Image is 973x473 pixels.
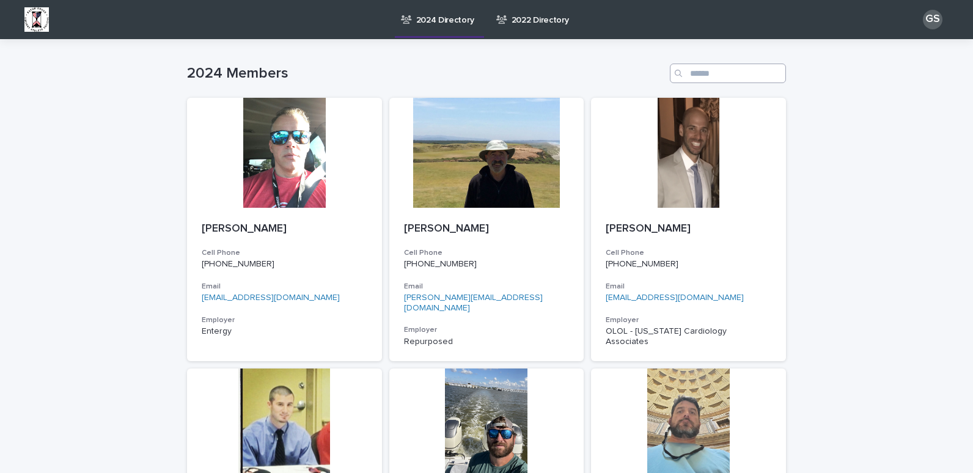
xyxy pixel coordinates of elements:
[404,248,570,258] h3: Cell Phone
[202,248,367,258] h3: Cell Phone
[923,10,942,29] div: GS
[670,64,786,83] input: Search
[202,282,367,291] h3: Email
[606,248,771,258] h3: Cell Phone
[202,222,367,236] p: [PERSON_NAME]
[389,98,584,361] a: [PERSON_NAME]Cell Phone[PHONE_NUMBER]Email[PERSON_NAME][EMAIL_ADDRESS][DOMAIN_NAME]EmployerRepurp...
[404,325,570,335] h3: Employer
[606,282,771,291] h3: Email
[24,7,49,32] img: BsxibNoaTPe9uU9VL587
[202,260,274,268] a: [PHONE_NUMBER]
[606,326,771,347] p: OLOL - [US_STATE] Cardiology Associates
[606,260,678,268] a: [PHONE_NUMBER]
[606,222,771,236] p: [PERSON_NAME]
[404,337,570,347] p: Repurposed
[591,98,786,361] a: [PERSON_NAME]Cell Phone[PHONE_NUMBER]Email[EMAIL_ADDRESS][DOMAIN_NAME]EmployerOLOL - [US_STATE] C...
[404,260,477,268] a: [PHONE_NUMBER]
[404,293,543,312] a: [PERSON_NAME][EMAIL_ADDRESS][DOMAIN_NAME]
[202,293,340,302] a: [EMAIL_ADDRESS][DOMAIN_NAME]
[202,326,367,337] p: Entergy
[606,315,771,325] h3: Employer
[404,282,570,291] h3: Email
[202,315,367,325] h3: Employer
[404,222,570,236] p: [PERSON_NAME]
[606,293,744,302] a: [EMAIL_ADDRESS][DOMAIN_NAME]
[187,65,665,82] h1: 2024 Members
[187,98,382,361] a: [PERSON_NAME]Cell Phone[PHONE_NUMBER]Email[EMAIL_ADDRESS][DOMAIN_NAME]EmployerEntergy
